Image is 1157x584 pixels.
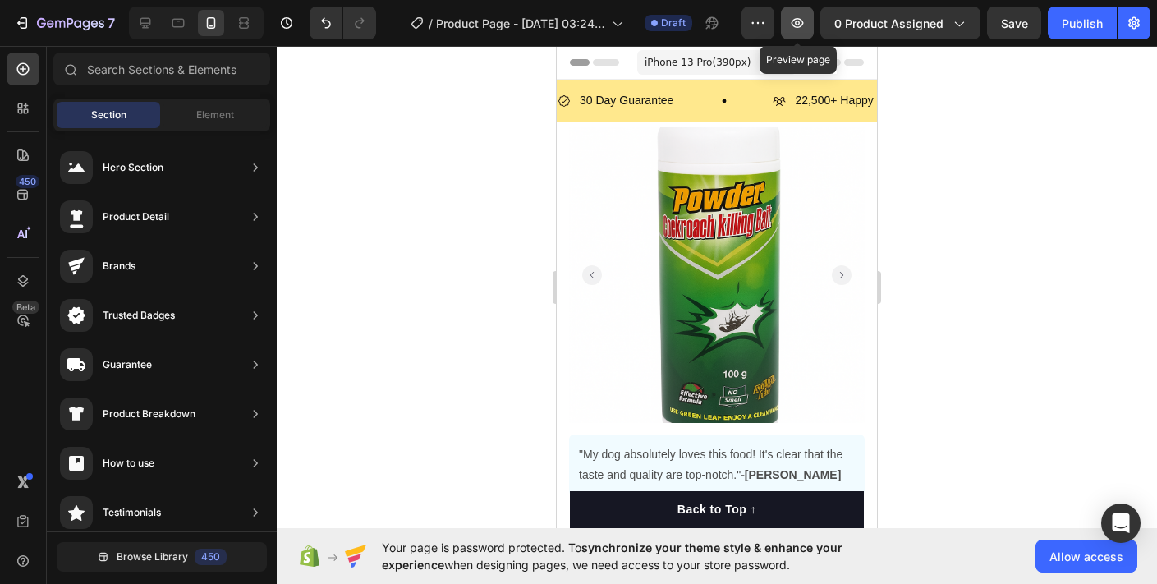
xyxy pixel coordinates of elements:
iframe: Design area [557,46,877,528]
div: Beta [12,301,39,314]
div: Product Breakdown [103,406,195,422]
button: Back to Top ↑ [13,445,307,482]
strong: -[PERSON_NAME] [184,422,284,435]
div: Back to Top ↑ [121,455,200,472]
p: 7 [108,13,115,33]
span: Your page is password protected. To when designing pages, we need access to your store password. [382,539,907,573]
button: Browse Library450 [57,542,267,572]
button: 0 product assigned [820,7,980,39]
input: Search Sections & Elements [53,53,270,85]
div: Product Detail [103,209,169,225]
p: 22,500+ Happy Customers [238,44,375,65]
button: 7 [7,7,122,39]
div: Open Intercom Messenger [1101,504,1141,543]
div: Trusted Badges [103,307,175,324]
div: 450 [195,549,227,565]
span: 0 product assigned [834,15,944,32]
button: Carousel Back Arrow [25,219,45,239]
div: 450 [16,175,39,188]
button: Save [987,7,1041,39]
div: Guarantee [103,356,152,373]
span: Element [196,108,234,122]
span: Save [1001,16,1028,30]
button: Publish [1048,7,1117,39]
span: Section [91,108,126,122]
div: Testimonials [103,504,161,521]
div: Undo/Redo [310,7,376,39]
span: / [429,15,433,32]
button: Allow access [1035,540,1137,573]
span: Allow access [1049,548,1123,565]
span: Product Page - [DATE] 03:24:53 [436,15,605,32]
div: How to use [103,455,154,471]
span: synchronize your theme style & enhance your experience [382,540,842,572]
button: Carousel Next Arrow [275,219,295,239]
span: Draft [661,16,686,30]
div: Hero Section [103,159,163,176]
div: Publish [1062,15,1103,32]
div: Brands [103,258,135,274]
span: Browse Library [117,550,188,564]
p: "My dog absolutely loves this food! It's clear that the taste and quality are top-notch." [22,398,298,439]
